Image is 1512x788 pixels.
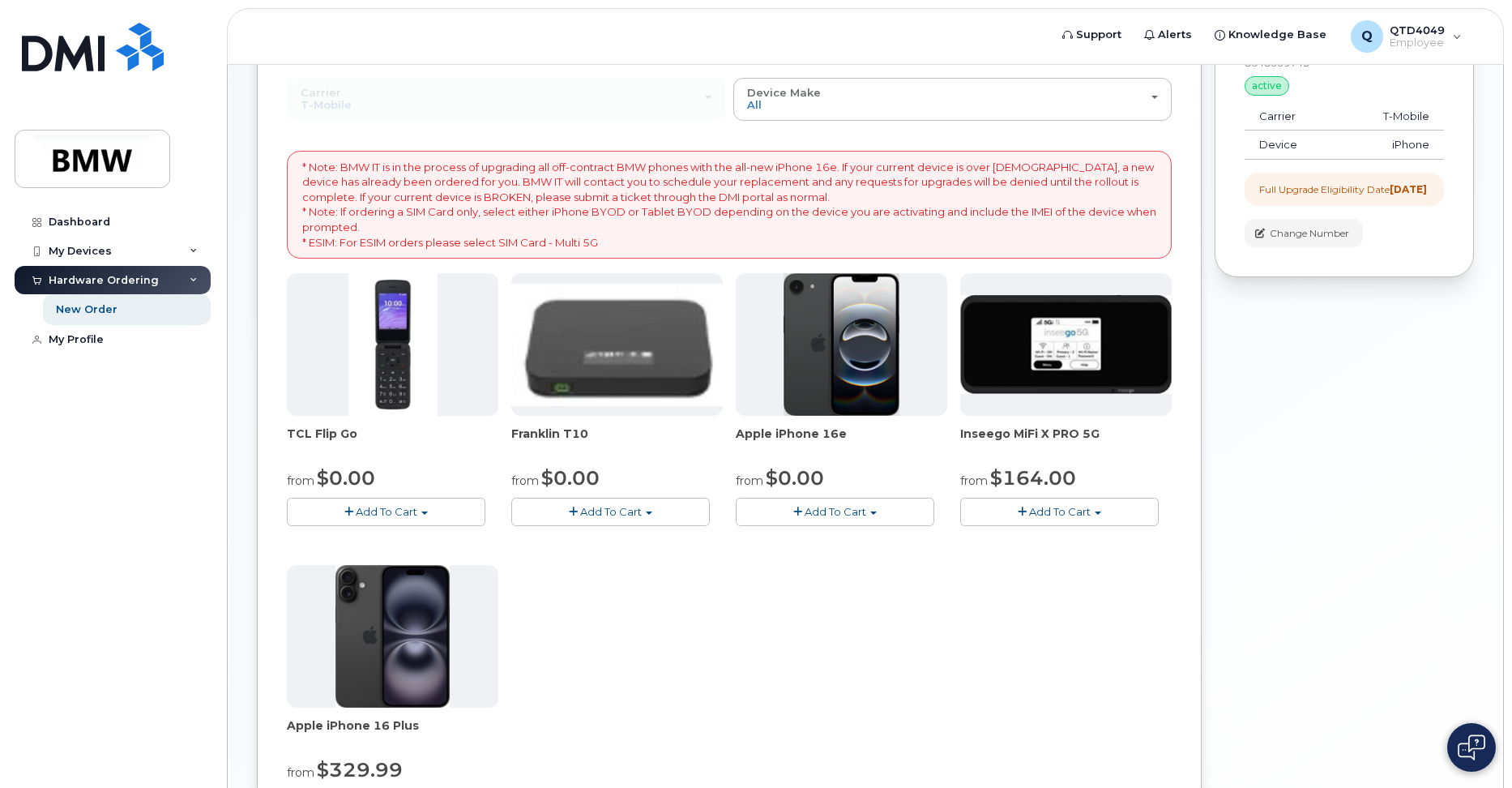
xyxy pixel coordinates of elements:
td: T-Mobile [1339,102,1444,131]
span: Q [1361,27,1373,46]
small: from [287,765,314,780]
span: All [747,98,762,111]
div: Apple iPhone 16 Plus [287,717,498,750]
div: Full Upgrade Eligibility Date [1259,182,1427,196]
span: $0.00 [541,466,600,490]
span: $0.00 [317,466,375,490]
a: Support [1051,19,1133,51]
td: Carrier [1245,102,1339,131]
div: QTD4049 [1339,20,1473,53]
span: Add To Cart [1029,505,1091,518]
a: Knowledge Base [1203,19,1338,51]
img: Open chat [1458,734,1485,760]
div: Apple iPhone 16e [736,426,947,458]
small: from [511,473,539,488]
td: Device [1245,131,1339,160]
button: Add To Cart [511,498,710,526]
span: $0.00 [766,466,824,490]
span: $329.99 [317,758,403,782]
td: iPhone [1339,131,1444,160]
span: Add To Cart [356,505,417,518]
span: $164.00 [990,466,1076,490]
img: iphone16e.png [784,273,900,416]
p: * Note: BMW IT is in the process of upgrading all off-contract BMW phones with the all-new iPhone... [302,160,1156,250]
strong: [DATE] [1390,183,1427,195]
button: Add To Cart [287,498,485,526]
span: Add To Cart [580,505,642,518]
span: Employee [1390,36,1445,49]
button: Add To Cart [736,498,934,526]
img: TCL_FLIP_MODE.jpg [348,273,438,416]
button: Change Number [1245,219,1363,247]
img: t10.jpg [511,284,723,406]
div: TCL Flip Go [287,426,498,458]
img: cut_small_inseego_5G.jpg [960,295,1172,394]
span: Add To Cart [805,505,866,518]
span: QTD4049 [1390,24,1445,36]
span: Support [1076,27,1121,43]
small: from [960,473,988,488]
small: from [736,473,763,488]
span: Change Number [1270,226,1349,241]
span: Alerts [1158,27,1192,43]
button: Add To Cart [960,498,1159,526]
span: Device Make [747,86,821,99]
a: Alerts [1133,19,1203,51]
div: Inseego MiFi X PRO 5G [960,426,1172,458]
span: Knowledge Base [1228,27,1326,43]
div: Franklin T10 [511,426,723,458]
img: iphone_16_plus.png [335,565,450,708]
div: active [1245,76,1289,96]
small: from [287,473,314,488]
button: Device Make All [733,78,1172,120]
